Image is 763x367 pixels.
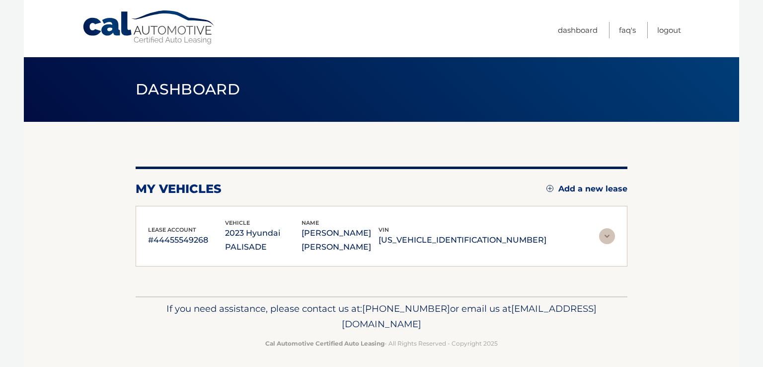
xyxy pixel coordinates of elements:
a: FAQ's [619,22,636,38]
p: - All Rights Reserved - Copyright 2025 [142,338,621,349]
span: vin [379,226,389,233]
p: [US_VEHICLE_IDENTIFICATION_NUMBER] [379,233,546,247]
img: add.svg [546,185,553,192]
a: Add a new lease [546,184,627,194]
h2: my vehicles [136,182,222,196]
p: If you need assistance, please contact us at: or email us at [142,301,621,333]
p: #44455549268 [148,233,225,247]
span: Dashboard [136,80,240,98]
a: Dashboard [558,22,598,38]
p: 2023 Hyundai PALISADE [225,226,302,254]
span: vehicle [225,219,250,226]
strong: Cal Automotive Certified Auto Leasing [265,340,384,347]
a: Logout [657,22,681,38]
img: accordion-rest.svg [599,228,615,244]
span: lease account [148,226,196,233]
span: [PHONE_NUMBER] [362,303,450,314]
span: name [302,219,319,226]
a: Cal Automotive [82,10,216,45]
p: [PERSON_NAME] [PERSON_NAME] [302,226,379,254]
